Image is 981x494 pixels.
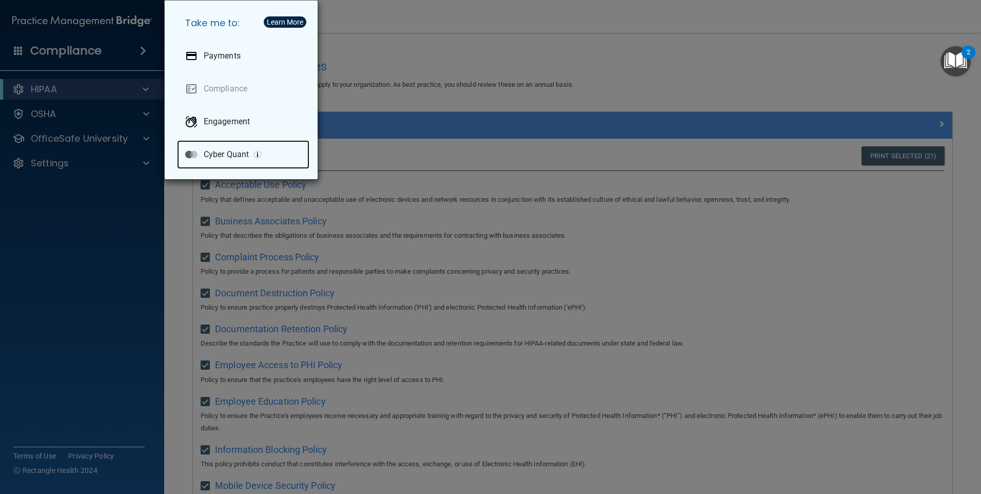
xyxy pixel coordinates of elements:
button: Learn More [264,16,306,28]
a: Cyber Quant [177,140,309,169]
a: Engagement [177,107,309,136]
a: Compliance [177,74,309,103]
p: Payments [204,51,241,61]
div: 2 [967,52,970,66]
button: Open Resource Center, 2 new notifications [940,46,971,77]
div: Learn More [267,18,303,26]
h5: Take me to: [177,9,309,37]
p: Engagement [204,117,250,127]
a: Payments [177,42,309,70]
p: Cyber Quant [204,149,249,160]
